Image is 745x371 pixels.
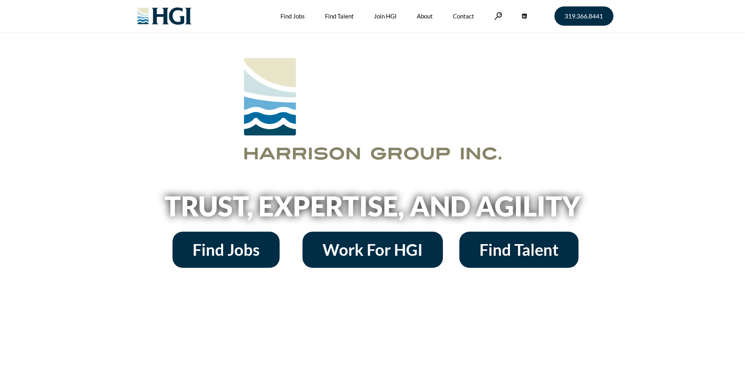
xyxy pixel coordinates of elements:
[173,232,280,268] a: Find Jobs
[494,12,502,20] a: Search
[193,242,260,258] span: Find Jobs
[554,6,613,26] a: 319.366.8441
[302,232,443,268] a: Work For HGI
[459,232,579,268] a: Find Talent
[564,13,603,19] span: 319.366.8441
[144,192,601,220] h2: Trust, Expertise, and Agility
[479,242,558,258] span: Find Talent
[323,242,423,258] span: Work For HGI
